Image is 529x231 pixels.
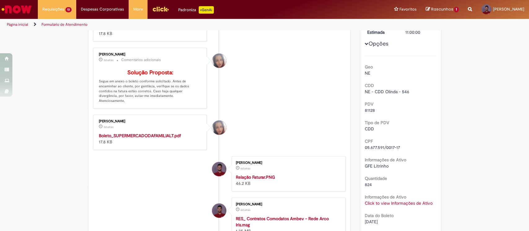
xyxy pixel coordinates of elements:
[42,22,87,27] a: Formulário de Atendimento
[365,70,370,76] span: NE
[212,162,226,176] div: Joao Gabriel Costa Cassimiro
[365,157,406,163] b: Informações de Ativo
[240,167,250,170] time: 22/08/2025 12:05:07
[236,216,329,228] a: RES_ Contratos Comodatos Ambev - Rede Arco Iris.msg
[104,125,113,129] time: 25/08/2025 11:40:32
[365,163,389,169] span: GFE Litrinho
[7,22,28,27] a: Página inicial
[212,54,226,68] div: Cintia De Castro Loredo
[236,203,339,206] div: [PERSON_NAME]
[454,7,459,12] span: 1
[425,7,459,12] a: Rascunhos
[240,208,250,212] time: 22/08/2025 11:57:52
[365,213,394,218] b: Data do Boleto
[99,70,202,103] p: Segue em anexo o boleto conforme solicitado. Antes de encaminhar ao cliente, por gentileza, verif...
[99,120,202,123] div: [PERSON_NAME]
[99,24,202,37] div: 17.8 KB
[212,203,226,218] div: Joao Gabriel Costa Cassimiro
[133,6,143,12] span: More
[127,69,173,76] b: Solução Proposta:
[5,19,348,30] ul: Trilhas de página
[199,6,214,14] p: +GenAi
[365,89,409,94] span: NE - CDD Olinda - 546
[236,174,275,180] a: Relação Faturar.PNG
[240,208,250,212] span: 6d atrás
[493,7,524,12] span: [PERSON_NAME]
[365,64,373,70] b: Geo
[365,176,387,181] b: Quantidade
[399,6,416,12] span: Favoritos
[104,58,113,62] time: 25/08/2025 11:41:25
[121,57,161,63] small: Comentários adicionais
[152,4,169,14] img: click_logo_yellow_360x200.png
[365,138,373,144] b: CPF
[365,101,373,107] b: PDV
[365,182,372,187] span: 824
[99,133,202,145] div: 17.8 KB
[365,200,433,206] a: Click to view Informações de Ativo
[212,120,226,135] div: Cintia De Castro Loredo
[365,219,378,224] span: [DATE]
[104,58,113,62] span: 3d atrás
[431,6,453,12] span: Rascunhos
[365,145,400,150] span: 05.677.591/0017-17
[178,6,214,14] div: Padroniza
[365,83,374,88] b: CDD
[99,53,202,56] div: [PERSON_NAME]
[365,194,406,200] b: Informações de Ativo
[236,161,339,165] div: [PERSON_NAME]
[42,6,64,12] span: Requisições
[1,3,33,15] img: ServiceNow
[365,107,375,113] span: 81128
[99,133,181,138] a: Boleto_SUPERMERCADODAFAMILIALT.pdf
[104,125,113,129] span: 3d atrás
[365,120,389,125] b: Tipo de PDV
[365,126,374,132] span: CDD
[240,167,250,170] span: 6d atrás
[81,6,124,12] span: Despesas Corporativas
[236,174,339,186] div: 46.2 KB
[65,7,72,12] span: 13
